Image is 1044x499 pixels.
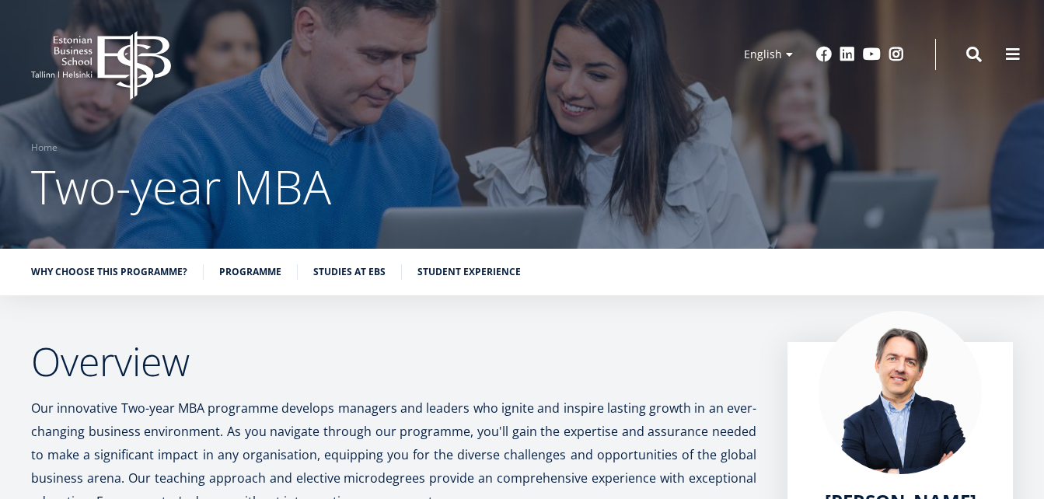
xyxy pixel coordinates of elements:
a: Programme [219,264,281,280]
h2: Overview [31,342,756,381]
span: Two-year MBA [31,155,331,218]
input: Technology Innovation MBA [4,257,14,267]
a: Facebook [816,47,832,62]
a: Home [31,140,58,155]
img: Marko Rillo [819,311,982,474]
input: One-year MBA (in Estonian) [4,217,14,227]
a: Linkedin [840,47,855,62]
span: Technology Innovation MBA [18,256,149,270]
a: Studies at EBS [313,264,386,280]
span: Last Name [369,1,419,15]
a: Why choose this programme? [31,264,187,280]
a: Youtube [863,47,881,62]
input: Two-year MBA [4,237,14,247]
span: One-year MBA (in Estonian) [18,216,145,230]
a: Student experience [417,264,521,280]
a: Instagram [889,47,904,62]
span: Two-year MBA [18,236,85,250]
